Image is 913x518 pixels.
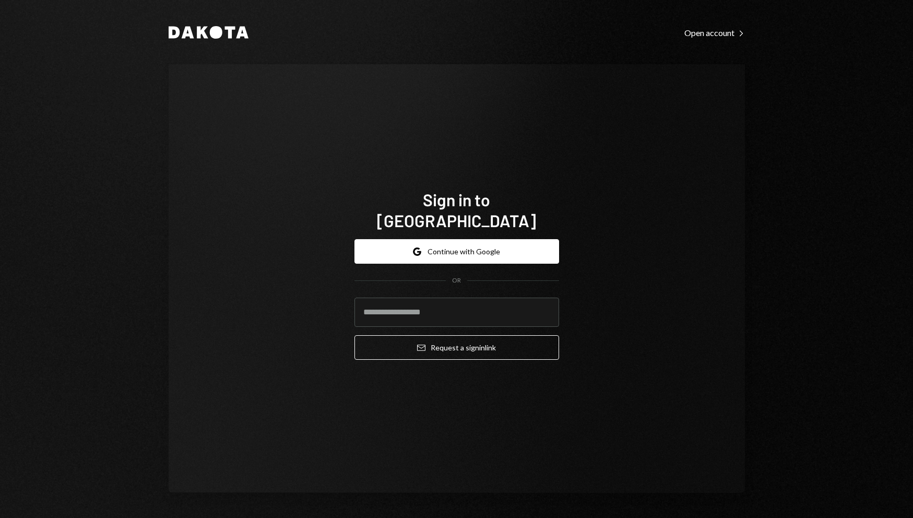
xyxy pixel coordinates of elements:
[684,27,745,38] a: Open account
[452,276,461,285] div: OR
[684,28,745,38] div: Open account
[354,239,559,264] button: Continue with Google
[354,189,559,231] h1: Sign in to [GEOGRAPHIC_DATA]
[354,335,559,360] button: Request a signinlink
